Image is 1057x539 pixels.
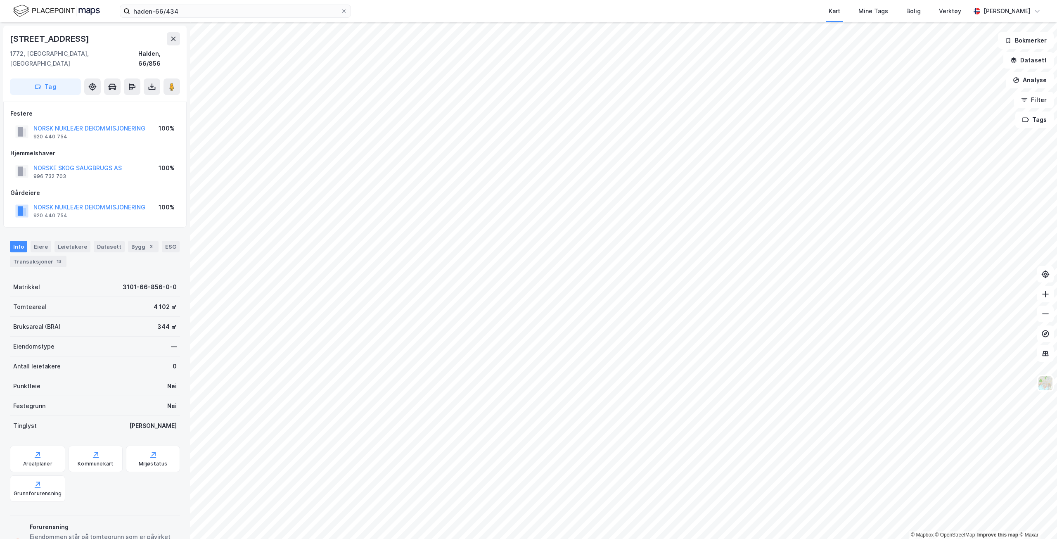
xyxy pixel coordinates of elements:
div: [PERSON_NAME] [129,421,177,431]
div: Tinglyst [13,421,37,431]
button: Tag [10,78,81,95]
div: Kart [829,6,840,16]
div: Punktleie [13,381,40,391]
div: Kommunekart [78,461,114,467]
div: Verktøy [939,6,961,16]
div: Mine Tags [858,6,888,16]
button: Tags [1015,112,1054,128]
div: 920 440 754 [33,133,67,140]
div: — [171,342,177,351]
div: Festere [10,109,180,119]
div: ESG [162,241,180,252]
div: Halden, 66/856 [138,49,180,69]
div: Tomteareal [13,302,46,312]
div: Bolig [906,6,921,16]
div: Nei [167,401,177,411]
a: Improve this map [977,532,1018,538]
div: 100% [159,202,175,212]
iframe: Chat Widget [1016,499,1057,539]
div: Transaksjoner [10,256,66,267]
div: 1772, [GEOGRAPHIC_DATA], [GEOGRAPHIC_DATA] [10,49,138,69]
button: Analyse [1006,72,1054,88]
div: Hjemmelshaver [10,148,180,158]
input: Søk på adresse, matrikkel, gårdeiere, leietakere eller personer [130,5,341,17]
a: OpenStreetMap [935,532,975,538]
button: Bokmerker [998,32,1054,49]
div: Eiendomstype [13,342,55,351]
div: 344 ㎡ [157,322,177,332]
div: Grunnforurensning [14,490,62,497]
div: Gårdeiere [10,188,180,198]
img: Z [1038,375,1053,391]
div: Nei [167,381,177,391]
div: [STREET_ADDRESS] [10,32,91,45]
div: Antall leietakere [13,361,61,371]
div: Bygg [128,241,159,252]
img: logo.f888ab2527a4732fd821a326f86c7f29.svg [13,4,100,18]
div: Forurensning [30,522,177,532]
div: Info [10,241,27,252]
div: 0 [173,361,177,371]
div: Kontrollprogram for chat [1016,499,1057,539]
div: Bruksareal (BRA) [13,322,61,332]
button: Filter [1014,92,1054,108]
div: 920 440 754 [33,212,67,219]
a: Mapbox [911,532,934,538]
div: 13 [55,257,63,266]
div: 100% [159,123,175,133]
div: Miljøstatus [139,461,168,467]
div: Eiere [31,241,51,252]
div: 4 102 ㎡ [154,302,177,312]
div: 3101-66-856-0-0 [123,282,177,292]
div: Festegrunn [13,401,45,411]
div: [PERSON_NAME] [984,6,1031,16]
button: Datasett [1003,52,1054,69]
div: Matrikkel [13,282,40,292]
div: 100% [159,163,175,173]
div: 996 732 703 [33,173,66,180]
div: Arealplaner [23,461,52,467]
div: 3 [147,242,155,251]
div: Leietakere [55,241,90,252]
div: Datasett [94,241,125,252]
